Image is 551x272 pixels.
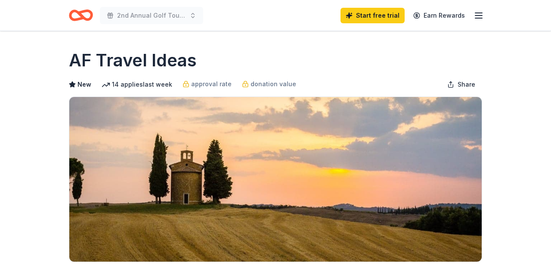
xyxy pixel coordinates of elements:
[242,79,296,89] a: donation value
[117,10,186,21] span: 2nd Annual Golf Tournament
[100,7,203,24] button: 2nd Annual Golf Tournament
[408,8,470,23] a: Earn Rewards
[440,76,482,93] button: Share
[183,79,232,89] a: approval rate
[77,79,91,90] span: New
[69,5,93,25] a: Home
[458,79,475,90] span: Share
[69,97,482,262] img: Image for AF Travel Ideas
[191,79,232,89] span: approval rate
[69,48,197,72] h1: AF Travel Ideas
[251,79,296,89] span: donation value
[102,79,172,90] div: 14 applies last week
[341,8,405,23] a: Start free trial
